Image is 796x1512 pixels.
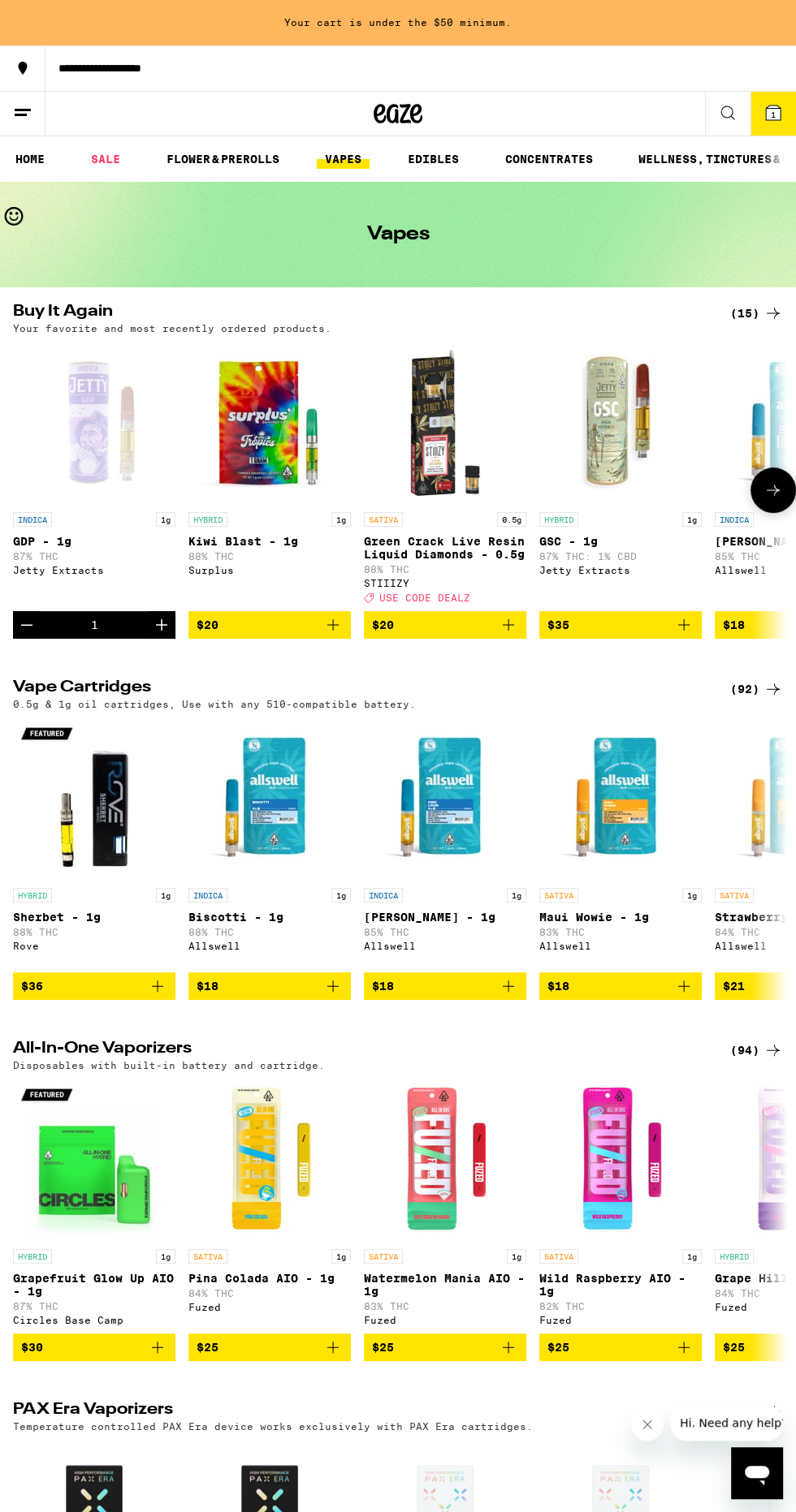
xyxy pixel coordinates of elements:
a: Open page for Wild Raspberry AIO - 1g from Fuzed [539,1079,702,1333]
div: Rove [13,941,175,951]
iframe: Button to launch messaging window [731,1447,783,1499]
p: 88% THC [13,927,175,937]
a: HOME [7,149,53,169]
img: Allswell - King Louis XIII - 1g [364,717,526,880]
p: INDICA [364,888,403,902]
div: Fuzed [188,1302,351,1312]
p: 1g [331,512,351,527]
div: Allswell [539,941,702,951]
a: Open page for Biscotti - 1g from Allswell [188,717,351,972]
a: FLOWER & PREROLLS [158,149,288,169]
p: Your favorite and most recently ordered products. [13,323,331,334]
p: 1g [156,512,175,527]
div: (92) [730,679,783,699]
span: $25 [723,1341,745,1354]
p: 83% THC [364,1301,526,1312]
p: HYBRID [715,1249,754,1264]
img: STIIIZY - Green Crack Live Resin Liquid Diamonds - 0.5g [364,342,526,504]
p: INDICA [715,512,754,527]
a: EDIBLES [400,149,467,169]
div: (15) [730,304,783,323]
div: STIIIZY [364,578,526,588]
h2: All-In-One Vaporizers [13,1040,703,1060]
img: Fuzed - Watermelon Mania AIO - 1g [364,1079,526,1241]
h2: Vape Cartridges [13,679,703,699]
span: $25 [547,1341,569,1354]
a: Open page for GDP - 1g from Jetty Extracts [13,342,175,611]
iframe: Close message [631,1408,664,1441]
p: 84% THC [188,1288,351,1299]
p: 1g [331,1249,351,1264]
p: 1g [682,888,702,902]
div: (11) [730,1402,783,1421]
iframe: Message from company [670,1405,783,1441]
button: Add to bag [13,1333,175,1361]
p: SATIVA [364,512,403,527]
span: $35 [547,618,569,631]
a: Open page for Sherbet - 1g from Rove [13,717,175,972]
p: 1g [156,888,175,902]
p: Biscotti - 1g [188,911,351,924]
p: SATIVA [539,888,578,902]
span: 1 [771,110,776,119]
img: Allswell - Maui Wowie - 1g [539,717,702,880]
img: Fuzed - Wild Raspberry AIO - 1g [539,1079,702,1241]
p: INDICA [188,888,227,902]
span: Hi. Need any help? [10,11,117,24]
button: Add to bag [539,611,702,639]
p: SATIVA [188,1249,227,1264]
p: 1g [682,512,702,527]
span: $30 [21,1341,43,1354]
img: Rove - Sherbet - 1g [13,717,175,880]
p: 87% THC: 1% CBD [539,551,702,562]
span: $20 [197,618,218,631]
div: Surplus [188,565,351,575]
button: Add to bag [188,1333,351,1361]
div: Jetty Extracts [539,565,702,575]
p: 85% THC [364,927,526,937]
p: 88% THC [188,927,351,937]
button: 1 [751,92,796,136]
p: GSC - 1g [539,535,702,548]
div: Fuzed [364,1315,526,1325]
p: 0.5g & 1g oil cartridges, Use with any 510-compatible battery. [13,699,416,709]
a: CONCENTRATES [497,149,601,169]
h2: Buy It Again [13,304,703,323]
button: Add to bag [539,972,702,1000]
p: Pina Colada AIO - 1g [188,1272,351,1285]
a: Open page for King Louis XIII - 1g from Allswell [364,717,526,972]
p: 1g [156,1249,175,1264]
a: Open page for Green Crack Live Resin Liquid Diamonds - 0.5g from STIIIZY [364,342,526,611]
h1: Vapes [367,225,430,244]
p: HYBRID [13,1249,52,1264]
button: Add to bag [364,1333,526,1361]
p: GDP - 1g [13,535,175,548]
button: Add to bag [188,611,351,639]
span: $18 [547,980,569,993]
img: Jetty Extracts - GSC - 1g [539,342,702,504]
span: $18 [197,980,218,993]
span: $21 [723,980,745,993]
div: Circles Base Camp [13,1315,175,1325]
p: 1g [507,888,526,902]
a: Open page for Pina Colada AIO - 1g from Fuzed [188,1079,351,1333]
a: Open page for Maui Wowie - 1g from Allswell [539,717,702,972]
a: Open page for GSC - 1g from Jetty Extracts [539,342,702,611]
p: INDICA [13,512,52,527]
p: HYBRID [13,888,52,902]
div: Jetty Extracts [13,565,175,575]
a: (94) [730,1040,783,1060]
div: Allswell [188,941,351,951]
p: Wild Raspberry AIO - 1g [539,1272,702,1298]
div: 1 [91,618,98,631]
p: SATIVA [715,888,754,902]
p: SATIVA [364,1249,403,1264]
p: 88% THC [188,551,351,562]
p: 1g [507,1249,526,1264]
p: Disposables with built-in battery and cartridge. [13,1060,325,1070]
p: Green Crack Live Resin Liquid Diamonds - 0.5g [364,535,526,561]
button: Add to bag [364,611,526,639]
p: 88% THC [364,564,526,575]
p: 87% THC [13,551,175,562]
p: Maui Wowie - 1g [539,911,702,924]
